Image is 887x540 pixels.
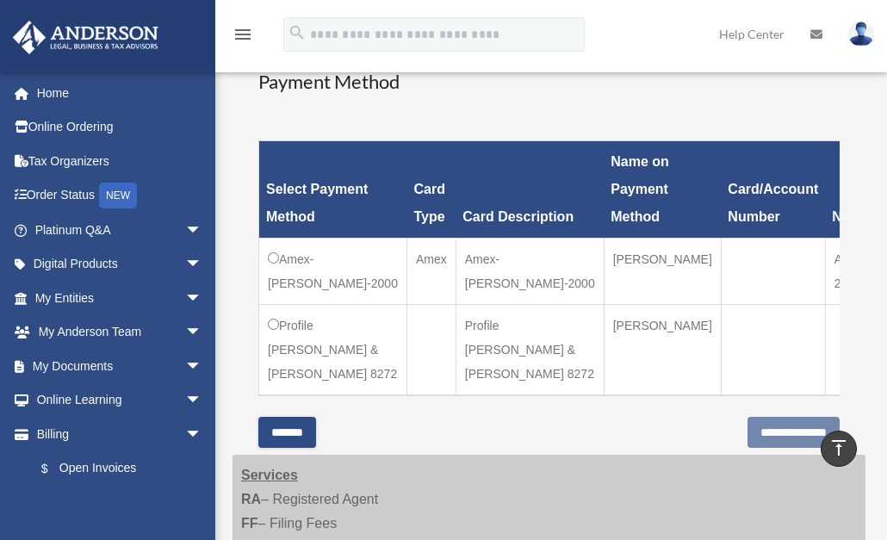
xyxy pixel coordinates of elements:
a: Platinum Q&Aarrow_drop_down [12,213,228,247]
td: Amex-[PERSON_NAME]-2000 [259,239,407,305]
i: menu [233,24,253,45]
th: Name on Payment Method [604,141,721,239]
th: Card Type [406,141,456,239]
div: NEW [99,183,137,208]
a: $Open Invoices [24,451,211,487]
td: [PERSON_NAME] [604,305,721,396]
td: AmEx 2000 [825,239,878,305]
a: Order StatusNEW [12,178,228,214]
strong: Services [241,468,298,482]
span: arrow_drop_down [185,383,220,419]
a: vertical_align_top [821,431,857,467]
i: vertical_align_top [828,438,849,458]
td: Amex-[PERSON_NAME]-2000 [456,239,604,305]
span: arrow_drop_down [185,213,220,248]
h3: Payment Method [258,69,840,96]
span: arrow_drop_down [185,281,220,316]
a: My Documentsarrow_drop_down [12,349,228,383]
th: Notes [825,141,878,239]
a: Billingarrow_drop_down [12,417,220,451]
a: Online Ordering [12,110,228,145]
a: menu [233,30,253,45]
span: arrow_drop_down [185,247,220,282]
td: [PERSON_NAME] [604,239,721,305]
span: $ [51,458,59,480]
th: Card Description [456,141,604,239]
a: Digital Productsarrow_drop_down [12,247,228,282]
img: Anderson Advisors Platinum Portal [8,21,164,54]
a: Online Learningarrow_drop_down [12,383,228,418]
td: Profile [PERSON_NAME] & [PERSON_NAME] 8272 [259,305,407,396]
td: Profile [PERSON_NAME] & [PERSON_NAME] 8272 [456,305,604,396]
img: User Pic [848,22,874,47]
a: Tax Organizers [12,144,228,178]
a: Home [12,76,228,110]
strong: FF [241,516,258,531]
th: Select Payment Method [259,141,407,239]
span: arrow_drop_down [185,349,220,384]
a: My Entitiesarrow_drop_down [12,281,228,315]
i: search [288,23,307,42]
a: My Anderson Teamarrow_drop_down [12,315,228,350]
strong: RA [241,492,261,506]
span: arrow_drop_down [185,417,220,452]
td: Amex [406,239,456,305]
span: arrow_drop_down [185,315,220,351]
th: Card/Account Number [721,141,825,239]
